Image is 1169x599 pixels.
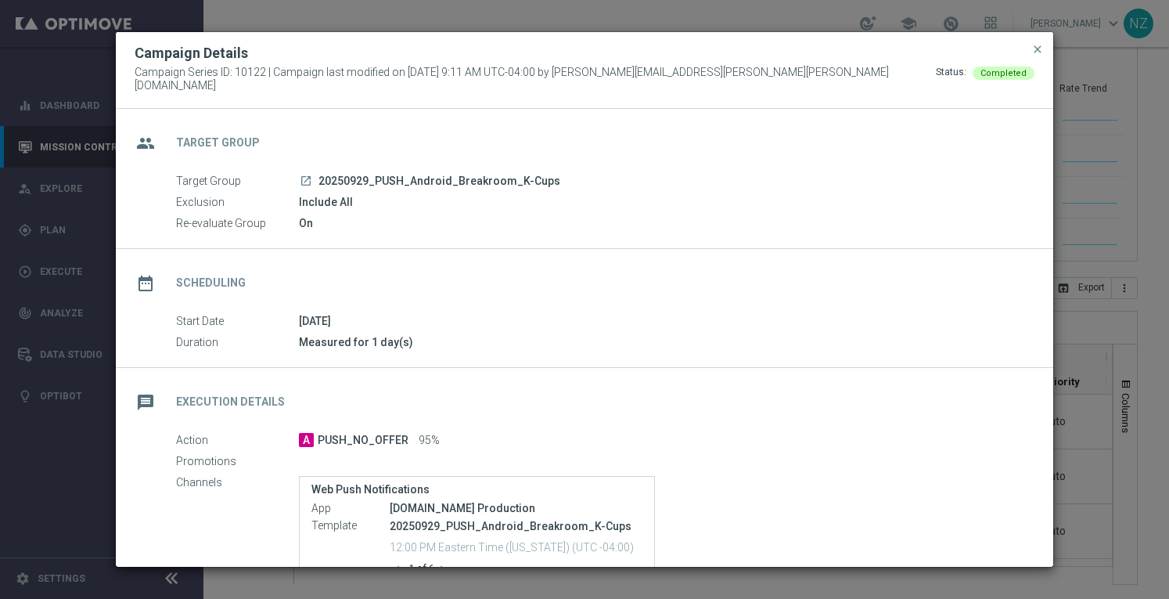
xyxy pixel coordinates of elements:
button: chevron_left [390,558,409,579]
div: [DATE] [299,313,1023,329]
i: message [131,388,160,417]
div: [DOMAIN_NAME] Production [390,500,642,516]
h2: Scheduling [176,276,246,290]
i: chevron_right [437,563,448,574]
i: launch [300,175,312,187]
i: chevron_left [392,563,403,574]
span: Campaign Series ID: 10122 | Campaign last modified on [DATE] 9:11 AM UTC-04:00 by [PERSON_NAME][E... [135,66,936,92]
span: Completed [980,68,1027,78]
span: 20250929_PUSH_Android_Breakroom_K-Cups [318,175,560,189]
div: Measured for 1 day(s) [299,334,1023,350]
div: Status: [936,66,966,92]
label: Web Push Notifications [311,483,642,496]
i: date_range [131,269,160,298]
label: Target Group [176,175,299,189]
label: Start Date [176,315,299,329]
label: Exclusion [176,196,299,210]
label: Duration [176,336,299,350]
div: Include All [299,194,1023,210]
label: App [311,502,390,516]
label: Channels [176,476,299,490]
span: PUSH_NO_OFFER [318,434,408,448]
p: 12:00 PM Eastern Time ([US_STATE]) (UTC -04:00) [390,539,642,554]
span: 1 of 6 [409,562,434,576]
a: launch [299,175,313,189]
label: Promotions [176,455,299,469]
div: On [299,215,1023,231]
label: Re-evaluate Group [176,217,299,231]
span: 95% [419,434,440,448]
h2: Execution Details [176,395,285,410]
p: 20250929_PUSH_Android_Breakroom_K-Cups [390,519,642,533]
h2: Campaign Details [135,44,248,63]
label: Template [311,519,390,533]
colored-tag: Completed [973,66,1034,78]
label: Action [176,434,299,448]
button: chevron_right [434,558,454,579]
span: close [1031,43,1044,56]
i: group [131,129,160,157]
h2: Target Group [176,135,260,150]
span: A [299,433,314,447]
